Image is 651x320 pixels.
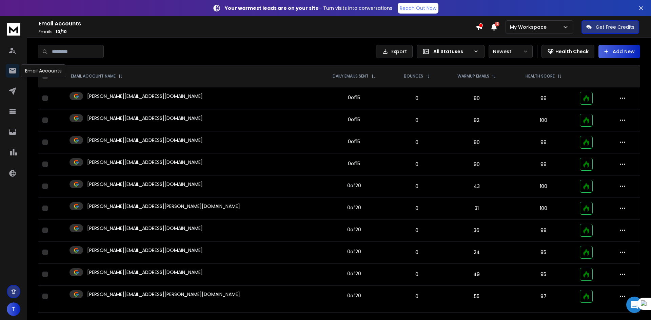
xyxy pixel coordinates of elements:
img: logo [7,23,20,36]
td: 90 [442,153,511,175]
p: 0 [395,271,438,278]
p: My Workspace [510,24,549,30]
td: 24 [442,241,511,263]
button: Health Check [541,45,594,58]
div: 0 of 20 [347,292,361,299]
p: Get Free Credits [596,24,634,30]
h1: Email Accounts [39,20,476,28]
td: 99 [511,153,576,175]
p: Emails : [39,29,476,35]
p: HEALTH SCORE [526,73,555,79]
p: [PERSON_NAME][EMAIL_ADDRESS][DOMAIN_NAME] [87,137,203,144]
td: 99 [511,87,576,109]
td: 80 [442,131,511,153]
p: 0 [395,95,438,102]
div: Open Intercom Messenger [626,297,643,313]
p: BOUNCES [404,73,423,79]
td: 55 [442,285,511,307]
div: 0 of 15 [348,138,360,145]
td: 98 [511,219,576,241]
strong: Your warmest leads are on your site [225,5,319,12]
p: [PERSON_NAME][EMAIL_ADDRESS][DOMAIN_NAME] [87,93,203,100]
p: 0 [395,293,438,300]
td: 80 [442,87,511,109]
p: WARMUP EMAILS [457,73,489,79]
p: [PERSON_NAME][EMAIL_ADDRESS][DOMAIN_NAME] [87,225,203,232]
button: Add New [598,45,640,58]
p: Reach Out Now [400,5,436,12]
a: Reach Out Now [398,3,438,14]
span: 13 [495,22,499,26]
td: 31 [442,197,511,219]
td: 85 [511,241,576,263]
p: 0 [395,117,438,124]
p: [PERSON_NAME][EMAIL_ADDRESS][PERSON_NAME][DOMAIN_NAME] [87,291,240,298]
p: 0 [395,161,438,168]
td: 36 [442,219,511,241]
p: All Statuses [433,48,471,55]
div: 0 of 20 [347,182,361,189]
button: T [7,302,20,316]
p: [PERSON_NAME][EMAIL_ADDRESS][DOMAIN_NAME] [87,159,203,166]
td: 87 [511,285,576,307]
p: DAILY EMAILS SENT [333,73,369,79]
td: 49 [442,263,511,285]
p: Health Check [555,48,589,55]
p: [PERSON_NAME][EMAIL_ADDRESS][DOMAIN_NAME] [87,247,203,254]
p: 0 [395,227,438,234]
p: [PERSON_NAME][EMAIL_ADDRESS][DOMAIN_NAME] [87,181,203,188]
div: Email Accounts [21,64,66,77]
p: [PERSON_NAME][EMAIL_ADDRESS][DOMAIN_NAME] [87,115,203,122]
div: 0 of 15 [348,160,360,167]
div: 0 of 20 [347,270,361,277]
p: – Turn visits into conversations [225,5,392,12]
div: 0 of 15 [348,116,360,123]
p: 0 [395,139,438,146]
p: 0 [395,205,438,212]
button: Export [376,45,413,58]
td: 82 [442,109,511,131]
div: 0 of 20 [347,248,361,255]
div: EMAIL ACCOUNT NAME [71,73,122,79]
button: Newest [489,45,533,58]
td: 100 [511,109,576,131]
td: 100 [511,175,576,197]
td: 95 [511,263,576,285]
div: 0 of 15 [348,94,360,101]
p: [PERSON_NAME][EMAIL_ADDRESS][PERSON_NAME][DOMAIN_NAME] [87,203,240,210]
div: 0 of 20 [347,204,361,211]
td: 43 [442,175,511,197]
p: 0 [395,183,438,190]
span: 10 / 10 [56,29,67,35]
p: [PERSON_NAME][EMAIL_ADDRESS][DOMAIN_NAME] [87,269,203,276]
button: Get Free Credits [581,20,639,34]
div: 0 of 20 [347,226,361,233]
td: 100 [511,197,576,219]
p: 0 [395,249,438,256]
td: 99 [511,131,576,153]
